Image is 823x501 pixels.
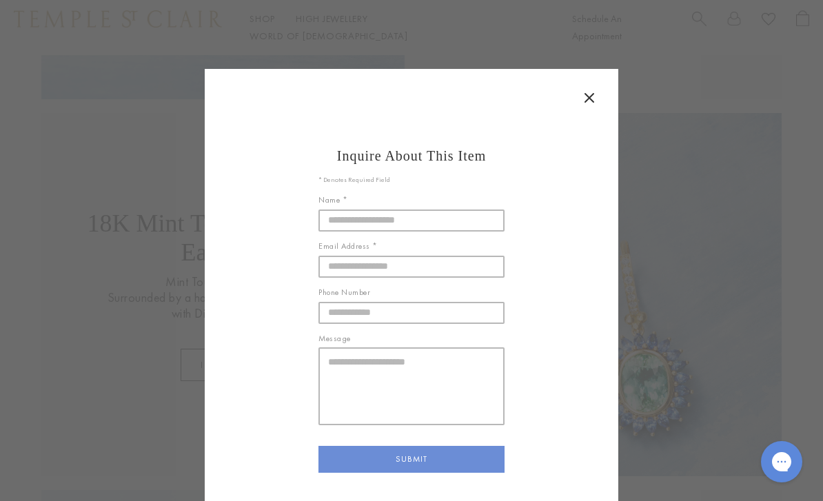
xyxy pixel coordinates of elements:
h1: Inquire About This Item [225,147,598,164]
p: * Denotes Required Field [318,174,505,186]
button: SUBMIT [318,446,505,473]
label: Phone Number [318,286,505,300]
label: Message [318,332,505,346]
label: Name * [318,194,505,207]
iframe: Gorgias live chat messenger [754,436,809,487]
label: Email Address * [318,240,505,254]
